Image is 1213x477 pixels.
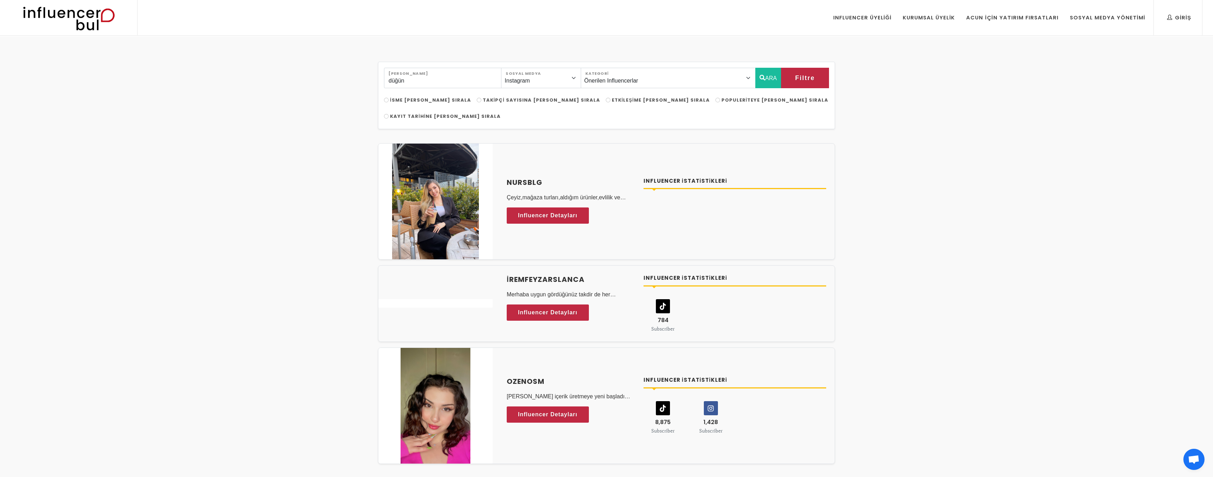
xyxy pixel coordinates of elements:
[384,68,501,88] input: Search..
[1167,14,1191,22] div: Giriş
[477,98,481,102] input: Takipçi Sayısına [PERSON_NAME] Sırala
[644,274,827,282] h4: Influencer İstatistikleri
[507,274,635,285] a: İremfeyzarslanca
[699,427,723,434] small: Subscriber
[507,376,635,387] a: ozenosm
[833,14,892,22] div: Influencer Üyeliği
[507,392,635,401] p: [PERSON_NAME] içerik üretmeye yeni başladım buna rağmen çok iyi etkileşimler aldım kendimi bu [PE...
[795,72,815,84] span: Filtre
[703,418,718,426] span: 1,428
[644,177,827,185] h4: Influencer İstatistikleri
[507,290,635,299] p: Merhaba uygun gördüğünüz takdir de her platformda reklam iş birliği yapmak isterim
[384,98,389,102] input: İsme [PERSON_NAME] Sırala
[612,97,710,103] span: Etkileşime [PERSON_NAME] Sırala
[384,114,389,119] input: Kayıt Tarihine [PERSON_NAME] Sırala
[655,418,671,426] span: 8,875
[781,68,829,88] button: Filtre
[755,68,781,88] button: ARA
[518,210,578,221] span: Influencer Detayları
[1183,449,1205,470] div: Açık sohbet
[507,406,589,423] a: Influencer Detayları
[483,97,600,103] span: Takipçi Sayısına [PERSON_NAME] Sırala
[606,98,610,102] input: Etkileşime [PERSON_NAME] Sırala
[507,304,589,321] a: Influencer Detayları
[390,113,501,120] span: Kayıt Tarihine [PERSON_NAME] Sırala
[715,98,720,102] input: Populeriteye [PERSON_NAME] Sırala
[644,376,827,384] h4: Influencer İstatistikleri
[651,427,675,434] small: Subscriber
[507,193,635,202] p: Çeyiz,mağaza turları,aldığım ürünler,evlilik ve düğün sürecim,giyim,mobilya,ev eşyaları,elektroni...
[507,207,589,224] a: Influencer Detayları
[390,97,471,103] span: İsme [PERSON_NAME] Sırala
[507,177,635,188] a: nursblg
[518,307,578,318] span: Influencer Detayları
[966,14,1058,22] div: Acun İçin Yatırım Fırsatları
[721,97,829,103] span: Populeriteye [PERSON_NAME] Sırala
[518,409,578,420] span: Influencer Detayları
[651,325,675,332] small: Subscriber
[658,316,669,324] span: 784
[1070,14,1145,22] div: Sosyal Medya Yönetimi
[903,14,955,22] div: Kurumsal Üyelik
